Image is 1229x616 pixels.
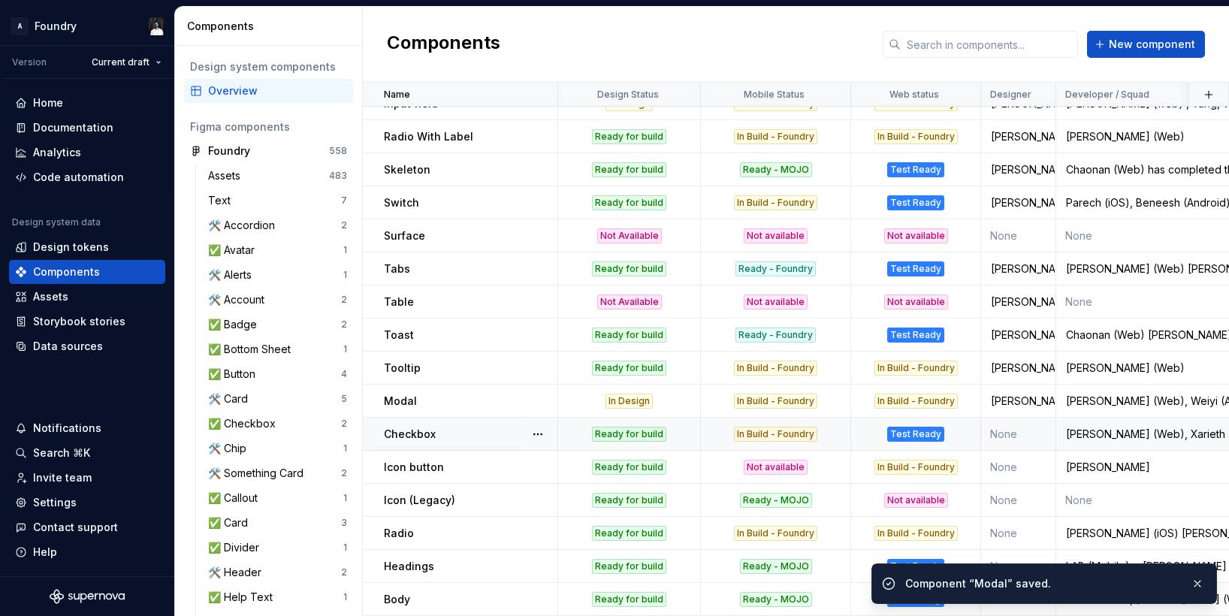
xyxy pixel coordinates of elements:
div: In Build - Foundry [734,195,817,210]
p: Designer [990,89,1031,101]
input: Search in components... [901,31,1078,58]
div: In Build - Foundry [874,394,958,409]
a: 🛠️ Header2 [202,560,353,584]
div: Test Ready [887,328,944,343]
div: 3 [341,517,347,529]
p: Web status [889,89,939,101]
div: Ready - MOJO [740,162,812,177]
h2: Components [387,31,500,58]
div: 1 [343,591,347,603]
a: ✅ Bottom Sheet1 [202,337,353,361]
div: 483 [329,170,347,182]
p: Tabs [384,261,410,276]
div: Test Ready [887,261,944,276]
a: Text7 [202,189,353,213]
a: ✅ Avatar1 [202,238,353,262]
span: Current draft [92,56,149,68]
div: Not available [744,294,808,310]
div: 7 [341,195,347,207]
div: Not Available [597,294,662,310]
div: ✅ Avatar [208,243,261,258]
td: None [981,451,1056,484]
div: 2 [341,294,347,306]
div: Ready for build [592,592,666,607]
button: Notifications [9,416,165,440]
div: Ready for build [592,427,666,442]
div: [PERSON_NAME] [982,261,1055,276]
div: Version [12,56,47,68]
div: Not Available [597,228,662,243]
div: Data sources [33,339,103,354]
div: Test Ready [887,162,944,177]
button: New component [1087,31,1205,58]
div: ✅ Divider [208,540,265,555]
div: Invite team [33,470,92,485]
div: 1 [343,542,347,554]
div: Home [33,95,63,110]
a: Design tokens [9,235,165,259]
div: Ready for build [592,129,666,144]
div: 4 [341,368,347,380]
p: Table [384,294,414,310]
div: Assets [208,168,246,183]
div: 🛠️ Chip [208,441,252,456]
div: Text [208,193,237,208]
a: 🛠️ Account2 [202,288,353,312]
div: 🛠️ Alerts [208,267,258,282]
div: Documentation [33,120,113,135]
div: ✅ Checkbox [208,416,282,431]
p: Checkbox [384,427,436,442]
a: Invite team [9,466,165,490]
div: 🛠️ Card [208,391,254,406]
div: Ready for build [592,361,666,376]
a: ✅ Button4 [202,362,353,386]
div: [PERSON_NAME] [982,129,1055,144]
div: 🛠️ Accordion [208,218,281,233]
div: Overview [208,83,347,98]
p: Radio With Label [384,129,473,144]
div: Figma components [190,119,347,134]
div: Not available [744,228,808,243]
div: [PERSON_NAME] [982,394,1055,409]
p: Icon button [384,460,444,475]
div: Storybook stories [33,314,125,329]
a: ✅ Help Text1 [202,585,353,609]
p: Radio [384,526,414,541]
a: ✅ Card3 [202,511,353,535]
a: 🛠️ Something Card2 [202,461,353,485]
div: ✅ Help Text [208,590,279,605]
a: 🛠️ Chip1 [202,436,353,460]
div: Ready for build [592,162,666,177]
div: Ready - Foundry [735,328,816,343]
div: Components [187,19,356,34]
div: Not available [744,460,808,475]
div: [PERSON_NAME]/[PERSON_NAME] [982,328,1055,343]
button: Contact support [9,515,165,539]
div: [PERSON_NAME] [982,195,1055,210]
div: [PERSON_NAME] [982,361,1055,376]
span: New component [1109,37,1195,52]
a: Analytics [9,140,165,165]
div: Ready - MOJO [740,592,812,607]
button: AFoundryRaj Narandas [3,10,171,42]
div: ✅ Bottom Sheet [208,342,297,357]
div: Design system components [190,59,347,74]
img: Raj Narandas [147,17,165,35]
a: Storybook stories [9,310,165,334]
p: Mobile Status [744,89,805,101]
div: 1 [343,244,347,256]
a: Documentation [9,116,165,140]
td: None [981,219,1056,252]
div: 2 [341,219,347,231]
div: Ready for build [592,526,666,541]
div: Ready - Foundry [735,261,816,276]
div: 2 [341,467,347,479]
div: Design system data [12,216,101,228]
p: Toast [384,328,414,343]
td: None [981,484,1056,517]
a: Supernova Logo [50,589,125,604]
div: 🛠️ Account [208,292,270,307]
div: Not available [884,294,948,310]
p: Skeleton [384,162,430,177]
div: 1 [343,442,347,454]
